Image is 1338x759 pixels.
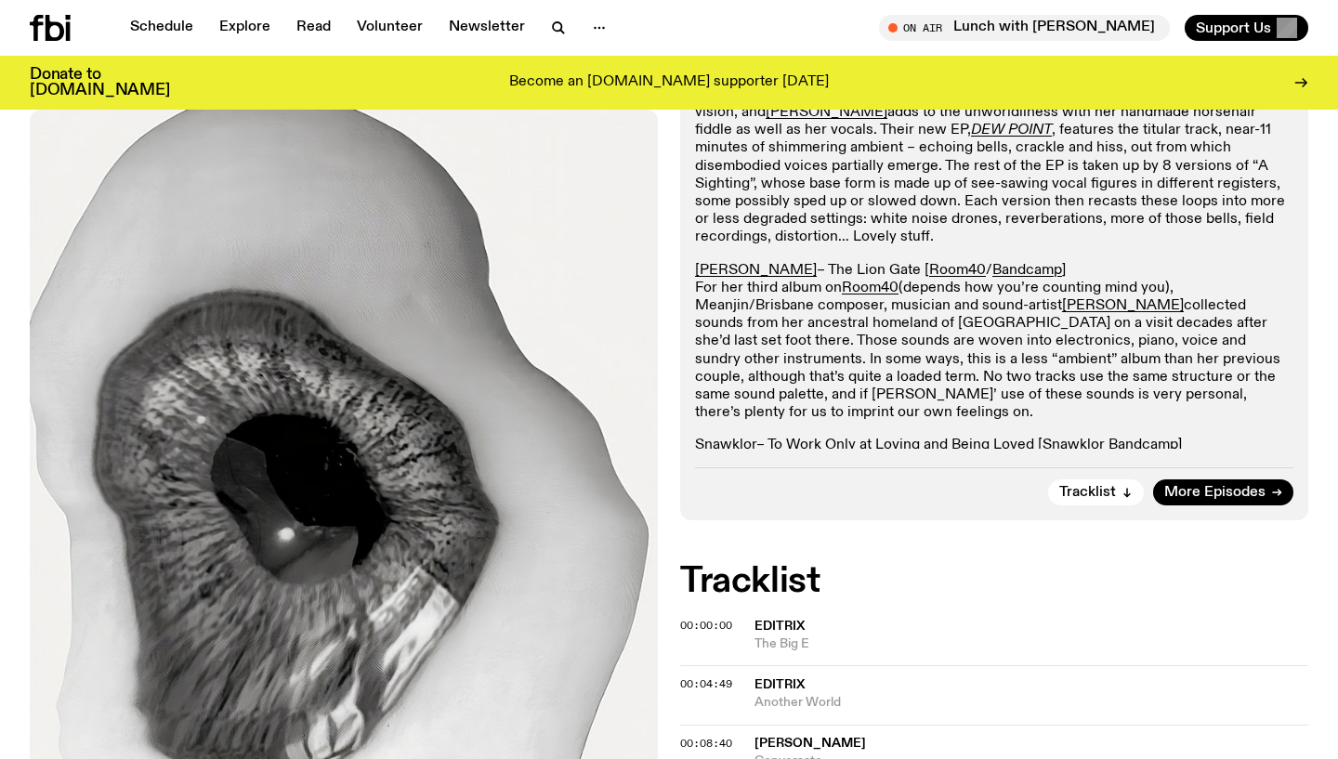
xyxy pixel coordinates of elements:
[754,694,1308,712] span: Another World
[992,263,1062,278] a: Bandcamp
[754,635,1308,653] span: The Big E
[695,262,1293,423] p: – The Lion Gate [ / ] For her third album on (depends how you’re counting mind you), Meanjin/Bris...
[766,105,887,120] a: [PERSON_NAME]
[1185,15,1308,41] button: Support Us
[695,437,1293,615] p: – To Work Only at Loving and Being Loved [ ] In [DATE], after about a decade’s absence, the origi...
[680,618,732,633] span: 00:00:00
[1043,438,1178,452] a: Snawklor Bandcamp
[680,621,732,631] button: 00:00:00
[1164,486,1266,500] span: More Episodes
[680,565,1308,598] h2: Tracklist
[1062,298,1184,313] a: [PERSON_NAME]
[30,67,170,98] h3: Donate to [DOMAIN_NAME]
[346,15,434,41] a: Volunteer
[680,676,732,691] span: 00:04:49
[754,678,805,691] span: Editrix
[438,15,536,41] a: Newsletter
[879,15,1170,41] button: On AirLunch with [PERSON_NAME]
[971,123,1052,137] a: DEW POINT
[509,74,829,91] p: Become an [DOMAIN_NAME] supporter [DATE]
[842,281,899,295] a: Room40
[695,15,1293,247] p: – A Sighting 6 [ / ] When I played ‘s album last year, I started by saying: The project of & , SP...
[208,15,282,41] a: Explore
[1196,20,1271,36] span: Support Us
[1153,479,1293,505] a: More Episodes
[680,739,732,749] button: 00:08:40
[754,620,805,633] span: Editrix
[754,737,866,750] span: [PERSON_NAME]
[1048,479,1144,505] button: Tracklist
[285,15,342,41] a: Read
[1059,486,1116,500] span: Tracklist
[695,438,756,452] a: Snawklor
[695,263,817,278] a: [PERSON_NAME]
[680,736,732,751] span: 00:08:40
[929,263,986,278] a: Room40
[680,679,732,689] button: 00:04:49
[119,15,204,41] a: Schedule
